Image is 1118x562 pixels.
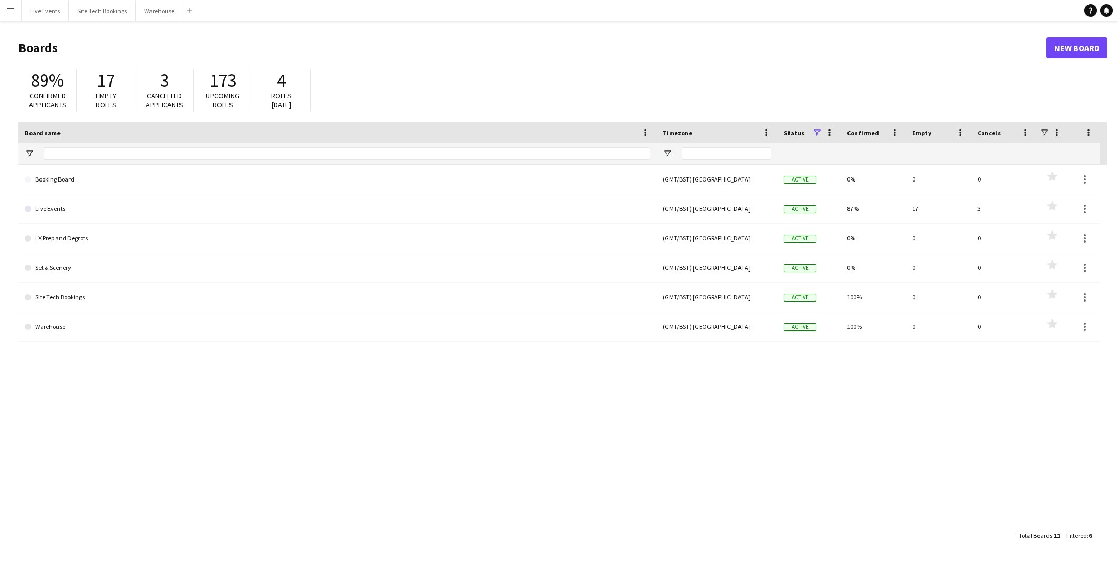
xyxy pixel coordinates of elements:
span: 11 [1054,531,1060,539]
div: (GMT/BST) [GEOGRAPHIC_DATA] [656,253,777,282]
div: 0 [971,283,1036,312]
div: 0% [841,253,906,282]
span: Board name [25,129,61,137]
div: (GMT/BST) [GEOGRAPHIC_DATA] [656,224,777,253]
div: (GMT/BST) [GEOGRAPHIC_DATA] [656,194,777,223]
div: 0% [841,224,906,253]
span: Filtered [1066,531,1087,539]
div: 0 [971,224,1036,253]
a: New Board [1046,37,1107,58]
button: Open Filter Menu [25,149,34,158]
span: 6 [1089,531,1092,539]
span: Active [784,323,816,331]
div: 0 [971,312,1036,341]
span: Confirmed [847,129,879,137]
span: Active [784,264,816,272]
span: Upcoming roles [206,91,239,109]
div: 0 [906,224,971,253]
span: 3 [160,69,169,92]
div: 17 [906,194,971,223]
div: 0 [906,312,971,341]
span: Active [784,235,816,243]
div: 100% [841,283,906,312]
a: Booking Board [25,165,650,194]
a: Live Events [25,194,650,224]
button: Warehouse [136,1,183,21]
div: : [1019,525,1060,546]
input: Timezone Filter Input [682,147,771,160]
span: Roles [DATE] [271,91,292,109]
div: (GMT/BST) [GEOGRAPHIC_DATA] [656,283,777,312]
div: 100% [841,312,906,341]
span: Timezone [663,129,692,137]
span: Total Boards [1019,531,1052,539]
span: Empty [912,129,931,137]
div: 0 [906,253,971,282]
button: Live Events [22,1,69,21]
div: 87% [841,194,906,223]
div: 3 [971,194,1036,223]
button: Site Tech Bookings [69,1,136,21]
span: Cancels [977,129,1001,137]
span: Active [784,176,816,184]
span: Active [784,294,816,302]
div: : [1066,525,1092,546]
span: 89% [31,69,64,92]
a: Set & Scenery [25,253,650,283]
div: 0 [971,165,1036,194]
span: Confirmed applicants [29,91,66,109]
div: 0 [906,165,971,194]
a: LX Prep and Degrots [25,224,650,253]
button: Open Filter Menu [663,149,672,158]
div: (GMT/BST) [GEOGRAPHIC_DATA] [656,312,777,341]
div: 0% [841,165,906,194]
span: 17 [97,69,115,92]
span: Status [784,129,804,137]
div: 0 [971,253,1036,282]
span: Active [784,205,816,213]
span: 4 [277,69,286,92]
a: Site Tech Bookings [25,283,650,312]
span: Empty roles [96,91,116,109]
input: Board name Filter Input [44,147,650,160]
h1: Boards [18,40,1046,56]
div: (GMT/BST) [GEOGRAPHIC_DATA] [656,165,777,194]
span: Cancelled applicants [146,91,183,109]
span: 173 [209,69,236,92]
a: Warehouse [25,312,650,342]
div: 0 [906,283,971,312]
